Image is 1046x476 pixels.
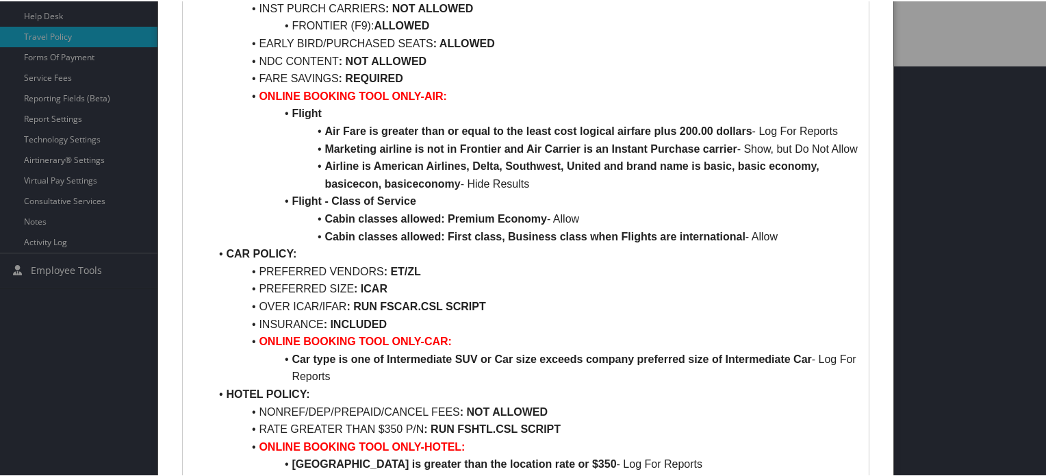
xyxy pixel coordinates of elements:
[384,264,421,276] strong: : ET/ZL
[209,454,858,472] li: - Log For Reports
[339,54,426,66] strong: : NOT ALLOWED
[209,402,858,420] li: NONREF/DEP/PREPAID/CANCEL FEES
[292,194,416,205] strong: Flight - Class of Service
[209,209,858,227] li: - Allow
[209,227,858,245] li: - Allow
[209,279,858,297] li: PREFERRED SIZE
[209,419,858,437] li: RATE GREATER THAN $350 P/N
[324,317,387,329] strong: : INCLUDED
[346,299,485,311] strong: : RUN FSCAR.CSL SCRIPT
[209,34,858,51] li: EARLY BIRD/PURCHASED SEATS
[209,262,858,279] li: PREFERRED VENDORS
[209,349,858,384] li: - Log For Reports
[209,51,858,69] li: NDC CONTENT
[324,229,745,241] strong: Cabin classes allowed: First class, Business class when Flights are international
[324,159,822,188] strong: Airline is American Airlines, Delta, Southwest, United and brand name is basic, basic economy, ba...
[292,352,811,364] strong: Car type is one of Intermediate SUV or Car size exceeds company preferred size of Intermediate Car
[226,387,309,399] strong: HOTEL POLICY:
[209,156,858,191] li: - Hide Results
[324,212,547,223] strong: Cabin classes allowed: Premium Economy
[209,139,858,157] li: - Show, but Do Not Allow
[209,314,858,332] li: INSURANCE
[259,89,446,101] strong: ONLINE BOOKING TOOL ONLY-AIR:
[209,297,858,314] li: OVER ICAR/IFAR
[385,1,473,13] strong: : NOT ALLOWED
[374,18,429,30] strong: ALLOWED
[424,422,561,434] strong: : RUN FSHTL.CSL SCRIPT
[324,124,752,136] strong: Air Fare is greater than or equal to the least cost logical airfare plus 200.00 dollars
[259,440,465,451] strong: ONLINE BOOKING TOOL ONLY-HOTEL:
[292,106,322,118] strong: Flight
[259,334,452,346] strong: ONLINE BOOKING TOOL ONLY-CAR:
[433,36,495,48] strong: : ALLOWED
[209,68,858,86] li: FARE SAVINGS
[209,121,858,139] li: - Log For Reports
[460,405,548,416] strong: : NOT ALLOWED
[354,281,387,293] strong: : ICAR
[226,247,296,258] strong: CAR POLICY:
[292,457,616,468] strong: [GEOGRAPHIC_DATA] is greater than the location rate or $350
[209,16,858,34] li: FRONTIER (F9):
[324,142,737,153] strong: Marketing airline is not in Frontier and Air Carrier is an Instant Purchase carrier
[339,71,403,83] strong: : REQUIRED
